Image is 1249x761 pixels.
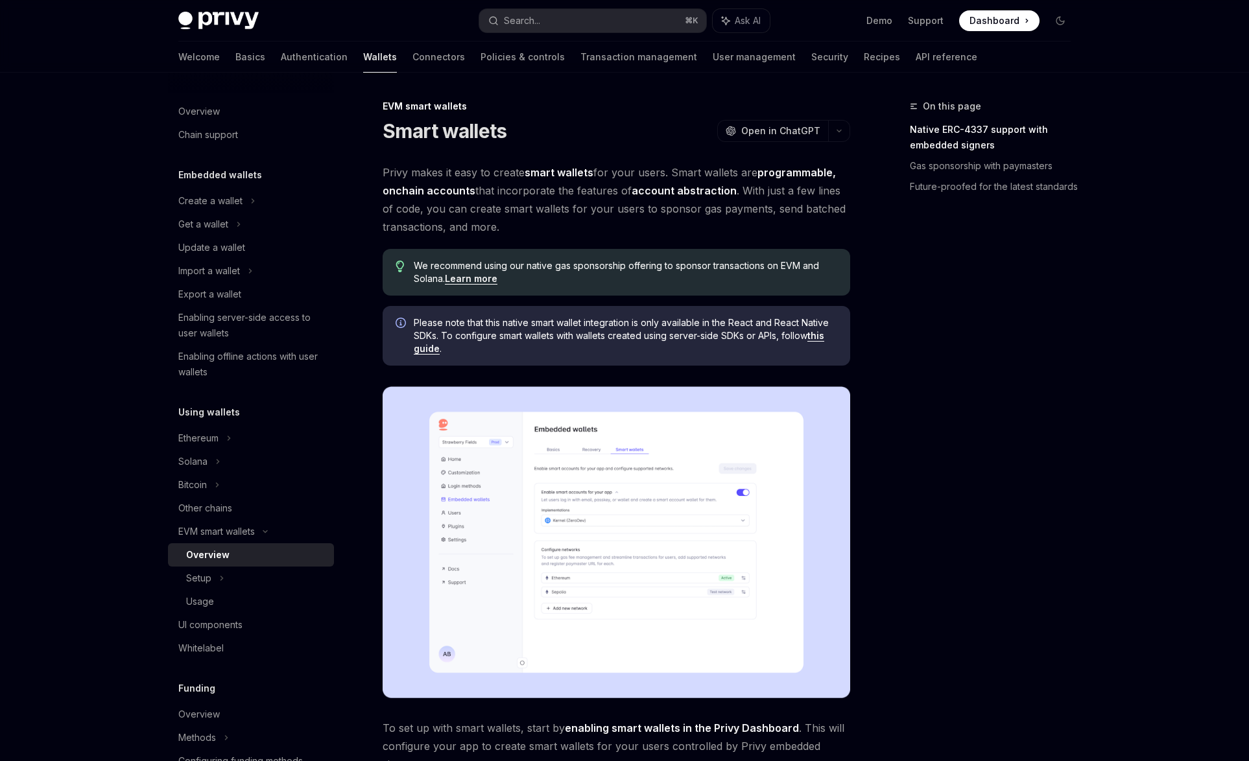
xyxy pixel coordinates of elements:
[525,166,593,179] strong: smart wallets
[168,236,334,259] a: Update a wallet
[168,590,334,613] a: Usage
[685,16,698,26] span: ⌘ K
[414,316,837,355] span: Please note that this native smart wallet integration is only available in the React and React Na...
[479,9,706,32] button: Search...⌘K
[504,13,540,29] div: Search...
[178,12,259,30] img: dark logo
[235,41,265,73] a: Basics
[910,176,1081,197] a: Future-proofed for the latest standards
[178,167,262,183] h5: Embedded wallets
[168,123,334,146] a: Chain support
[186,594,214,609] div: Usage
[866,14,892,27] a: Demo
[178,310,326,341] div: Enabling server-side access to user wallets
[565,721,799,735] a: enabling smart wallets in the Privy Dashboard
[713,9,770,32] button: Ask AI
[178,500,232,516] div: Other chains
[923,99,981,114] span: On this page
[168,703,334,726] a: Overview
[811,41,848,73] a: Security
[969,14,1019,27] span: Dashboard
[178,730,216,745] div: Methods
[713,41,796,73] a: User management
[168,100,334,123] a: Overview
[481,41,565,73] a: Policies & controls
[178,104,220,119] div: Overview
[178,41,220,73] a: Welcome
[383,386,850,698] img: Sample enable smart wallets
[632,184,737,198] a: account abstraction
[178,287,241,302] div: Export a wallet
[383,119,506,143] h1: Smart wallets
[735,14,761,27] span: Ask AI
[178,263,240,279] div: Import a wallet
[168,306,334,345] a: Enabling server-side access to user wallets
[412,41,465,73] a: Connectors
[910,119,1081,156] a: Native ERC-4337 support with embedded signers
[717,120,828,142] button: Open in ChatGPT
[414,259,837,285] span: We recommend using our native gas sponsorship offering to sponsor transactions on EVM and Solana.
[168,637,334,660] a: Whitelabel
[363,41,397,73] a: Wallets
[178,349,326,380] div: Enabling offline actions with user wallets
[396,318,409,331] svg: Info
[178,681,215,696] h5: Funding
[396,261,405,272] svg: Tip
[168,283,334,306] a: Export a wallet
[383,163,850,236] span: Privy makes it easy to create for your users. Smart wallets are that incorporate the features of ...
[281,41,348,73] a: Authentication
[178,454,208,469] div: Solana
[168,613,334,637] a: UI components
[178,640,224,656] div: Whitelabel
[178,217,228,232] div: Get a wallet
[178,477,207,493] div: Bitcoin
[178,707,220,722] div: Overview
[186,547,230,563] div: Overview
[916,41,977,73] a: API reference
[168,543,334,567] a: Overview
[186,570,211,586] div: Setup
[580,41,697,73] a: Transaction management
[168,497,334,520] a: Other chains
[178,240,245,255] div: Update a wallet
[178,127,238,143] div: Chain support
[908,14,944,27] a: Support
[168,345,334,384] a: Enabling offline actions with user wallets
[383,100,850,113] div: EVM smart wallets
[910,156,1081,176] a: Gas sponsorship with paymasters
[1050,10,1071,31] button: Toggle dark mode
[178,404,240,420] h5: Using wallets
[864,41,900,73] a: Recipes
[178,430,219,446] div: Ethereum
[178,193,243,209] div: Create a wallet
[178,617,243,633] div: UI components
[445,273,497,285] a: Learn more
[178,524,255,539] div: EVM smart wallets
[959,10,1040,31] a: Dashboard
[741,124,820,137] span: Open in ChatGPT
